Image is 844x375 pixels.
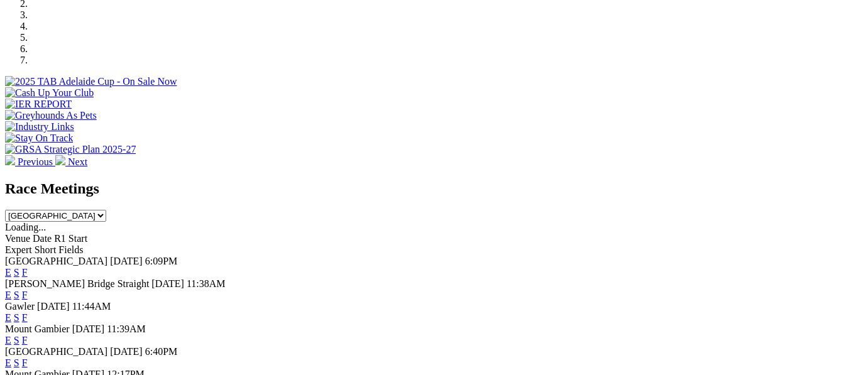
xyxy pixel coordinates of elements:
a: S [14,290,19,300]
a: E [5,312,11,323]
span: Venue [5,233,30,244]
span: [GEOGRAPHIC_DATA] [5,346,107,357]
span: 11:38AM [187,278,226,289]
a: F [22,335,28,345]
img: GRSA Strategic Plan 2025-27 [5,144,136,155]
a: S [14,312,19,323]
span: [PERSON_NAME] Bridge Straight [5,278,149,289]
span: Next [68,156,87,167]
a: S [14,357,19,368]
img: chevron-right-pager-white.svg [55,155,65,165]
span: Mount Gambier [5,323,70,334]
span: Date [33,233,52,244]
a: E [5,267,11,278]
img: Greyhounds As Pets [5,110,97,121]
img: chevron-left-pager-white.svg [5,155,15,165]
a: Previous [5,156,55,167]
img: Industry Links [5,121,74,133]
a: E [5,357,11,368]
span: 11:39AM [107,323,146,334]
span: Fields [58,244,83,255]
span: 6:09PM [145,256,178,266]
span: R1 Start [54,233,87,244]
h2: Race Meetings [5,180,839,197]
span: Previous [18,156,53,167]
span: 6:40PM [145,346,178,357]
a: S [14,267,19,278]
span: [GEOGRAPHIC_DATA] [5,256,107,266]
a: F [22,357,28,368]
span: Gawler [5,301,35,312]
a: F [22,267,28,278]
a: F [22,312,28,323]
span: Expert [5,244,32,255]
img: Cash Up Your Club [5,87,94,99]
span: [DATE] [72,323,105,334]
img: IER REPORT [5,99,72,110]
img: Stay On Track [5,133,73,144]
span: [DATE] [110,346,143,357]
img: 2025 TAB Adelaide Cup - On Sale Now [5,76,177,87]
span: [DATE] [151,278,184,289]
span: Short [35,244,57,255]
a: Next [55,156,87,167]
a: E [5,290,11,300]
span: [DATE] [110,256,143,266]
a: S [14,335,19,345]
span: Loading... [5,222,46,232]
span: [DATE] [37,301,70,312]
span: 11:44AM [72,301,111,312]
a: F [22,290,28,300]
a: E [5,335,11,345]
